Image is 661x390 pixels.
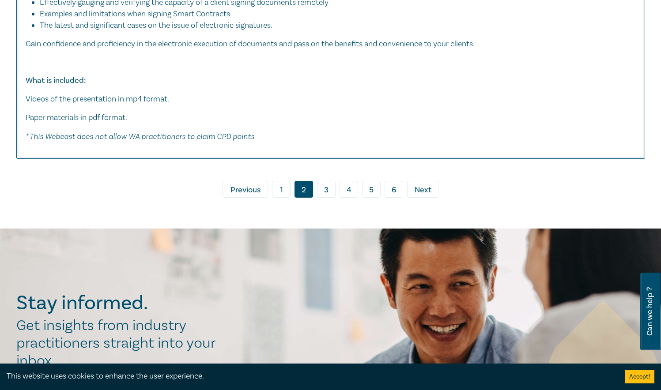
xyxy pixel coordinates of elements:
[625,370,654,383] button: Accept cookies
[26,38,636,50] p: Gain confidence and proficiency in the electronic execution of documents and pass on the benefits...
[415,184,431,196] span: Next
[7,371,612,382] div: This website uses cookies to enhance the user experience.
[16,292,225,315] h2: Stay informed.
[16,317,225,370] h2: Get insights from industry practitioners straight into your inbox.
[385,181,403,198] a: 6
[26,131,254,141] em: * This Webcast does not allow WA practitioners to claim CPD points
[340,181,358,198] a: 4
[230,184,261,196] span: Previous
[317,181,336,198] a: 3
[362,181,381,198] a: 5
[272,181,291,198] a: 1
[407,181,438,198] a: Next
[26,94,636,105] p: Videos of the presentation in mp4 format.
[646,278,654,345] span: Can we help ?
[40,8,627,20] li: Examples and limitations when signing Smart Contracts
[40,20,636,31] li: The latest and significant cases on the issue of electronic signatures.
[26,112,636,124] p: Paper materials in pdf format.
[295,181,313,198] a: 2
[223,181,268,198] a: Previous
[26,75,86,86] strong: What is included:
